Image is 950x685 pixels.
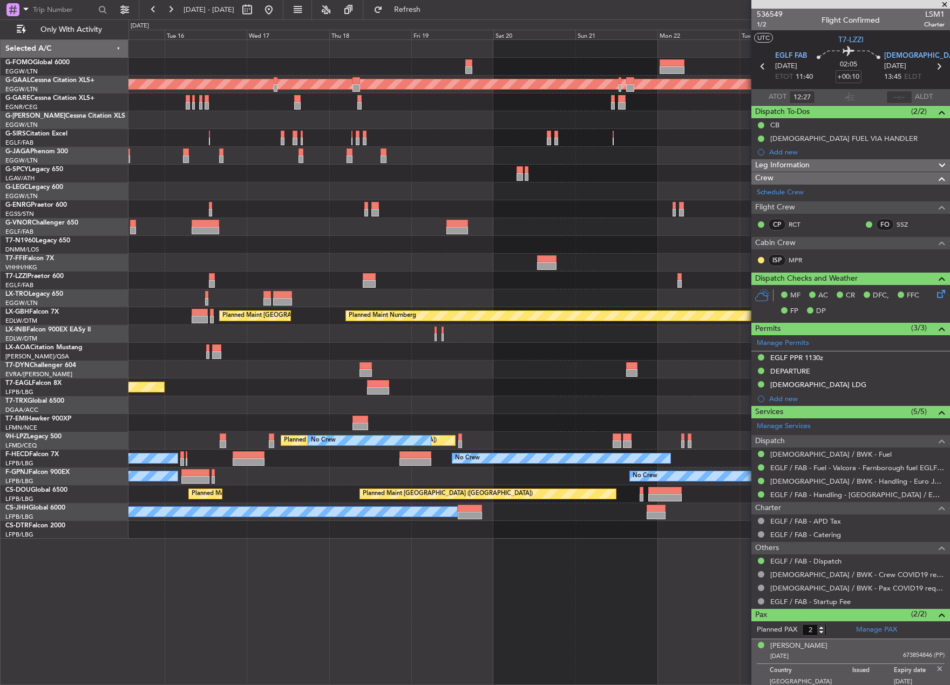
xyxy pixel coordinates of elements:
[5,263,37,272] a: VHHH/HKG
[789,255,813,265] a: MPR
[5,255,54,262] a: T7-FFIFalcon 7X
[5,335,37,343] a: EDLW/DTM
[770,641,827,652] div: [PERSON_NAME]
[770,597,851,606] a: EGLF / FAB - Startup Fee
[5,166,29,173] span: G-SPCY
[575,30,657,39] div: Sun 21
[5,523,29,529] span: CS-DTR
[775,61,797,72] span: [DATE]
[770,517,841,526] a: EGLF / FAB - APD Tax
[755,406,783,418] span: Services
[775,72,793,83] span: ETOT
[5,299,38,307] a: EGGW/LTN
[790,290,800,301] span: MF
[5,344,83,351] a: LX-AOACitation Mustang
[5,59,33,66] span: G-FOMO
[247,30,329,39] div: Wed 17
[5,388,33,396] a: LFPB/LBG
[755,435,785,447] span: Dispatch
[5,238,36,244] span: T7-N1960
[28,26,114,33] span: Only With Activity
[818,290,828,301] span: AC
[5,220,32,226] span: G-VNOR
[907,290,919,301] span: FFC
[789,220,813,229] a: RCT
[5,531,33,539] a: LFPB/LBG
[755,542,779,554] span: Others
[5,238,70,244] a: T7-N1960Legacy 650
[768,254,786,266] div: ISP
[5,228,33,236] a: EGLF/FAB
[5,459,33,467] a: LFPB/LBG
[755,106,810,118] span: Dispatch To-Dos
[5,273,28,280] span: T7-LZZI
[657,30,739,39] div: Mon 22
[5,281,33,289] a: EGLF/FAB
[5,95,30,101] span: G-GARE
[5,451,59,458] a: F-HECDFalcon 7X
[755,201,795,214] span: Flight Crew
[755,237,796,249] span: Cabin Crew
[846,290,855,301] span: CR
[5,148,30,155] span: G-JAGA
[769,394,945,403] div: Add new
[5,59,70,66] a: G-FOMOGlobal 6000
[33,2,95,18] input: Trip Number
[5,255,24,262] span: T7-FFI
[131,22,149,31] div: [DATE]
[5,406,38,414] a: DGAA/ACC
[5,139,33,147] a: EGLF/FAB
[5,220,78,226] a: G-VNORChallenger 650
[5,344,30,351] span: LX-AOA
[789,91,815,104] input: --:--
[5,433,27,440] span: 9H-LPZ
[935,664,945,674] img: close
[5,103,38,111] a: EGNR/CEG
[924,20,945,29] span: Charter
[884,72,901,83] span: 13:45
[5,113,125,119] a: G-[PERSON_NAME]Cessna Citation XLS
[5,246,39,254] a: DNMM/LOS
[873,290,889,301] span: DFC,
[757,20,783,29] span: 1/2
[5,487,31,493] span: CS-DOU
[349,308,416,324] div: Planned Maint Nurnberg
[5,327,26,333] span: LX-INB
[5,309,29,315] span: LX-GBH
[192,486,362,502] div: Planned Maint [GEOGRAPHIC_DATA] ([GEOGRAPHIC_DATA])
[5,362,30,369] span: T7-DYN
[5,291,63,297] a: LX-TROLegacy 650
[755,609,767,621] span: Pax
[5,77,30,84] span: G-GAAL
[897,220,921,229] a: SSZ
[633,468,657,484] div: No Crew
[770,557,842,566] a: EGLF / FAB - Dispatch
[886,91,912,104] input: --:--
[739,30,822,39] div: Tue 23
[5,327,91,333] a: LX-INBFalcon 900EX EASy II
[757,338,809,349] a: Manage Permits
[838,34,864,45] span: T7-LZZI
[5,469,70,476] a: F-GPNJFalcon 900EX
[5,77,94,84] a: G-GAALCessna Citation XLS+
[770,120,779,130] div: CB
[5,477,33,485] a: LFPB/LBG
[5,505,65,511] a: CS-JHHGlobal 6000
[5,202,31,208] span: G-ENRG
[755,273,858,285] span: Dispatch Checks and Weather
[770,353,823,362] div: EGLF PPR 1130z
[363,486,533,502] div: Planned Maint [GEOGRAPHIC_DATA] ([GEOGRAPHIC_DATA])
[12,21,117,38] button: Only With Activity
[5,362,76,369] a: T7-DYNChallenger 604
[911,322,927,334] span: (3/3)
[5,352,69,361] a: [PERSON_NAME]/QSA
[5,67,38,76] a: EGGW/LTN
[769,92,786,103] span: ATOT
[5,148,68,155] a: G-JAGAPhenom 300
[5,166,63,173] a: G-SPCYLegacy 650
[757,9,783,20] span: 536549
[822,15,880,26] div: Flight Confirmed
[5,157,38,165] a: EGGW/LTN
[770,530,841,539] a: EGLF / FAB - Catering
[5,210,34,218] a: EGSS/STN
